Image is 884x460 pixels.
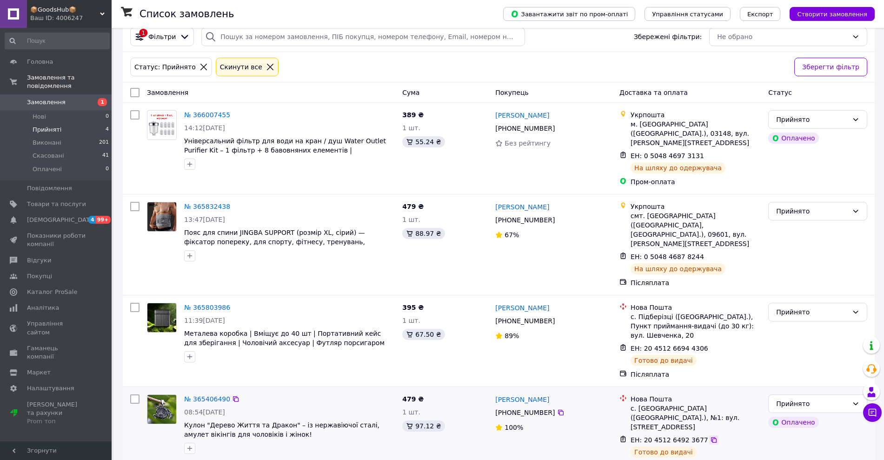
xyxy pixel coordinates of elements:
span: 201 [99,139,109,147]
span: Експорт [747,11,773,18]
span: Показники роботи компанії [27,232,86,248]
span: Скасовані [33,152,64,160]
span: Головна [27,58,53,66]
a: [PERSON_NAME] [495,303,549,313]
a: № 365406490 [184,395,230,403]
a: Фото товару [147,394,177,424]
a: Металева коробка | Вміщує до 40 шт | Портативний кейс для зберігання | Чоловічий аксесуар | Футля... [184,330,385,347]
span: Маркет [27,368,51,377]
div: Prom топ [27,417,86,426]
div: [PHONE_NUMBER] [493,213,557,227]
div: смт. [GEOGRAPHIC_DATA] ([GEOGRAPHIC_DATA], [GEOGRAPHIC_DATA].), 09601, вул. [PERSON_NAME][STREET_... [631,211,761,248]
button: Зберегти фільтр [794,58,867,76]
span: Прийняті [33,126,61,134]
button: Чат з покупцем [863,403,882,422]
div: Прийнято [776,307,848,317]
div: [PHONE_NUMBER] [493,314,557,327]
span: 4 [106,126,109,134]
span: ЕН: 0 5048 4697 3131 [631,152,704,160]
div: Пром-оплата [631,177,761,187]
span: Налаштування [27,384,74,393]
a: [PERSON_NAME] [495,395,549,404]
div: Оплачено [768,133,818,144]
span: Фільтри [148,32,176,41]
a: Створити замовлення [780,10,875,17]
h1: Список замовлень [140,8,234,20]
div: Післяплата [631,278,761,287]
div: Післяплата [631,370,761,379]
button: Створити замовлення [790,7,875,21]
span: Без рейтингу [505,140,551,147]
div: Укрпошта [631,110,761,120]
img: Фото товару [147,112,176,138]
span: Збережені фільтри: [634,32,702,41]
button: Експорт [740,7,781,21]
div: 97.12 ₴ [402,420,445,432]
div: Статус: Прийнято [133,62,198,72]
div: Нова Пошта [631,303,761,312]
a: № 365832438 [184,203,230,210]
span: 479 ₴ [402,203,424,210]
a: Фото товару [147,110,177,140]
span: Замовлення [147,89,188,96]
span: 1 шт. [402,317,420,324]
a: [PERSON_NAME] [495,202,549,212]
div: Нова Пошта [631,394,761,404]
button: Управління статусами [645,7,731,21]
a: Універсальний фільтр для води на кран / душ Water Outlet Purifier Kit – 1 фільтр + 8 бавовняних е... [184,137,386,163]
span: 4 [88,216,96,224]
div: Оплачено [768,417,818,428]
span: 41 [102,152,109,160]
a: Фото товару [147,303,177,333]
span: Каталог ProSale [27,288,77,296]
span: 1 шт. [402,216,420,223]
span: Кулон "Дерево Життя та Дракон" – із нержавіючої сталі, амулет вікінгів для чоловіків і жінок! [184,421,379,438]
span: ЕН: 20 4512 6492 3677 [631,436,708,444]
span: Cума [402,89,419,96]
span: Покупець [495,89,528,96]
div: Не обрано [717,32,848,42]
span: Аналітика [27,304,59,312]
span: Нові [33,113,46,121]
span: 11:39[DATE] [184,317,225,324]
span: [PERSON_NAME] та рахунки [27,400,86,426]
span: Покупці [27,272,52,280]
span: 389 ₴ [402,111,424,119]
a: № 365803986 [184,304,230,311]
span: 1 [98,98,107,106]
img: Фото товару [147,202,176,231]
div: Прийнято [776,114,848,125]
div: с. [GEOGRAPHIC_DATA] ([GEOGRAPHIC_DATA].), №1: вул. [STREET_ADDRESS] [631,404,761,432]
div: Готово до видачі [631,447,697,458]
div: Готово до видачі [631,355,697,366]
span: Повідомлення [27,184,72,193]
div: м. [GEOGRAPHIC_DATA] ([GEOGRAPHIC_DATA].), 03148, вул. [PERSON_NAME][STREET_ADDRESS] [631,120,761,147]
span: Управління статусами [652,11,723,18]
span: Гаманець компанії [27,344,86,361]
span: 1 шт. [402,124,420,132]
span: Товари та послуги [27,200,86,208]
span: Управління сайтом [27,320,86,336]
span: 479 ₴ [402,395,424,403]
span: Доставка та оплата [619,89,688,96]
span: Відгуки [27,256,51,265]
span: Зберегти фільтр [802,62,859,72]
span: 99+ [96,216,111,224]
div: Укрпошта [631,202,761,211]
div: с. Підберізці ([GEOGRAPHIC_DATA].), Пункт приймання-видачі (до 30 кг): вул. Шевченка, 20 [631,312,761,340]
span: 📦GoodsHub📦 [30,6,100,14]
span: 08:54[DATE] [184,408,225,416]
span: Замовлення та повідомлення [27,73,112,90]
span: 100% [505,424,523,431]
div: Cкинути все [218,62,264,72]
span: 0 [106,113,109,121]
div: Прийнято [776,206,848,216]
span: Створити замовлення [797,11,867,18]
span: 14:12[DATE] [184,124,225,132]
span: 13:47[DATE] [184,216,225,223]
span: 1 шт. [402,408,420,416]
a: Пояс для спини JINGBA SUPPORT (розмір XL, сірий) — фіксатор попереку, для спорту, фітнесу, тренув... [184,229,365,255]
